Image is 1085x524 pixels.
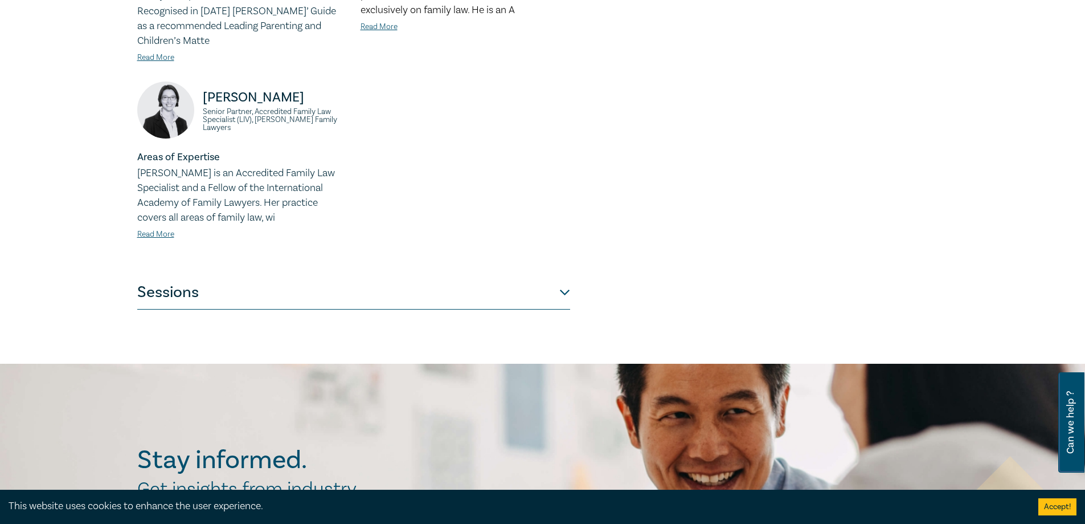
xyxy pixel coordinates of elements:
[1065,379,1076,466] span: Can we help ?
[9,499,1021,514] div: This website uses cookies to enhance the user experience.
[137,229,174,239] a: Read More
[203,108,347,132] small: Senior Partner, Accredited Family Law Specialist (LIV), [PERSON_NAME] Family Lawyers
[137,445,406,475] h2: Stay informed.
[137,166,347,225] p: [PERSON_NAME] is an Accredited Family Law Specialist and a Fellow of the International Academy of...
[137,275,570,310] button: Sessions
[203,88,347,107] p: [PERSON_NAME]
[1038,498,1076,515] button: Accept cookies
[137,151,220,164] strong: Areas of Expertise
[137,4,347,48] p: Recognised in [DATE] [PERSON_NAME]’ Guide as a recommended Leading Parenting and Children’s Matte
[137,82,194,139] img: https://s3.ap-southeast-2.amazonaws.com/leo-cussen-store-production-content/Contacts/Keturah%20Sa...
[361,22,398,32] a: Read More
[137,52,174,63] a: Read More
